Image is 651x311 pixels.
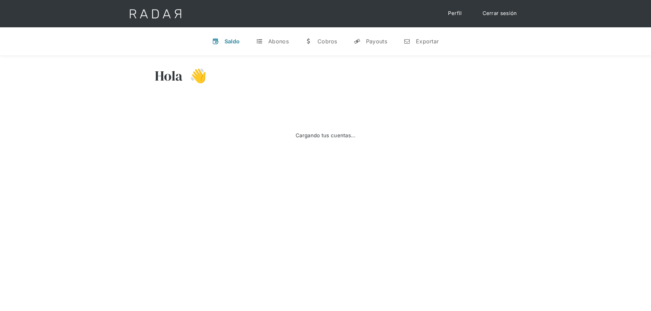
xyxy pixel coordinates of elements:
h3: Hola [155,67,183,84]
div: y [354,38,361,45]
div: n [404,38,410,45]
div: Cobros [317,38,337,45]
a: Cerrar sesión [476,7,524,20]
div: Cargando tus cuentas... [296,132,355,140]
div: Saldo [225,38,240,45]
div: v [212,38,219,45]
div: w [305,38,312,45]
h3: 👋 [183,67,207,84]
a: Perfil [441,7,469,20]
div: Payouts [366,38,387,45]
div: Abonos [268,38,289,45]
div: Exportar [416,38,439,45]
div: t [256,38,263,45]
